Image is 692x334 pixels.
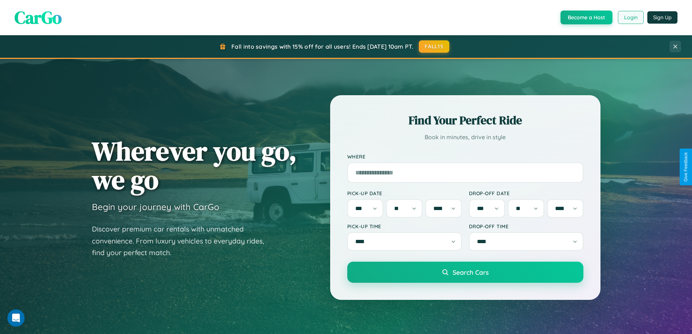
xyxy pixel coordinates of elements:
h2: Find Your Perfect Ride [347,112,583,128]
h3: Begin your journey with CarGo [92,201,219,212]
label: Where [347,153,583,160]
div: Give Feedback [683,152,688,182]
span: CarGo [15,5,62,29]
iframe: Intercom live chat [7,309,25,327]
p: Book in minutes, drive in style [347,132,583,142]
button: Sign Up [647,11,677,24]
button: Search Cars [347,262,583,283]
button: Login [618,11,644,24]
label: Pick-up Date [347,190,462,196]
button: Become a Host [561,11,612,24]
span: Search Cars [453,268,489,276]
h1: Wherever you go, we go [92,137,297,194]
label: Drop-off Date [469,190,583,196]
p: Discover premium car rentals with unmatched convenience. From luxury vehicles to everyday rides, ... [92,223,274,259]
label: Drop-off Time [469,223,583,229]
button: FALL15 [419,40,449,53]
label: Pick-up Time [347,223,462,229]
span: Fall into savings with 15% off for all users! Ends [DATE] 10am PT. [231,43,413,50]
